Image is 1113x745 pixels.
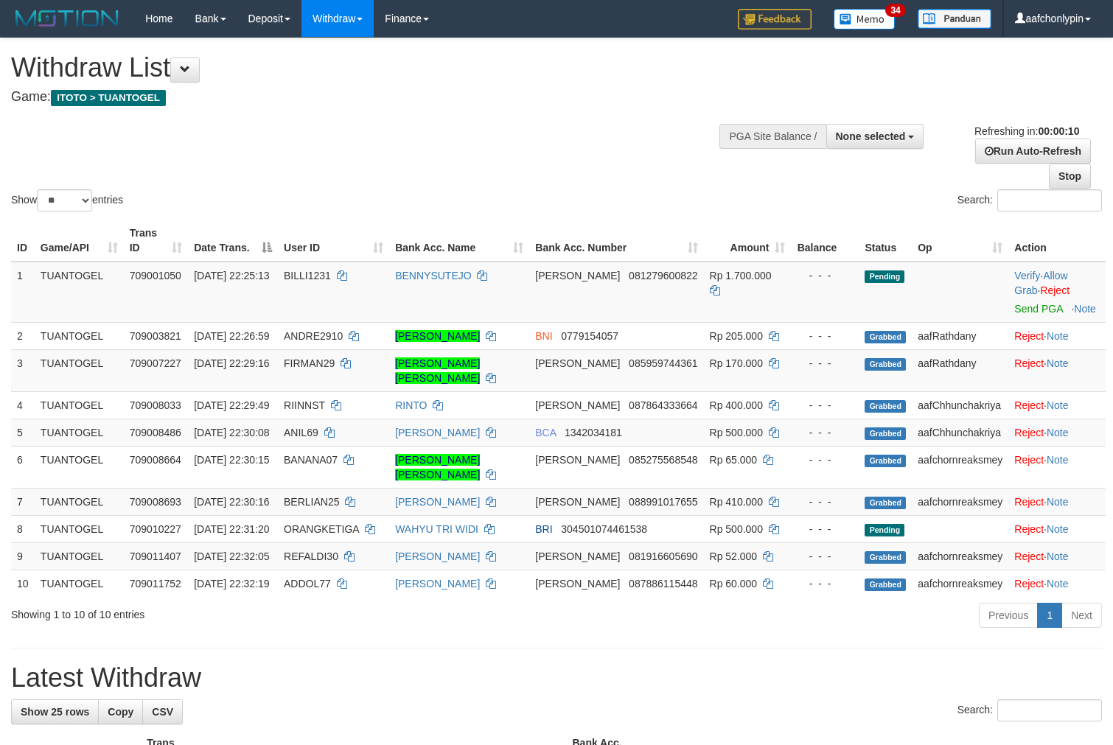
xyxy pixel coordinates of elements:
td: TUANTOGEL [35,419,124,446]
a: Note [1047,496,1069,508]
th: Date Trans.: activate to sort column descending [188,220,278,262]
td: aafchornreaksmey [912,488,1008,515]
div: Showing 1 to 10 of 10 entries [11,601,453,622]
a: Note [1047,427,1069,438]
a: Copy [98,699,143,724]
span: Rp 500.000 [710,523,763,535]
span: Grabbed [865,551,906,564]
span: [DATE] 22:31:20 [194,523,269,535]
span: Show 25 rows [21,706,89,718]
a: Reject [1040,284,1070,296]
div: - - - [797,576,853,591]
a: Reject [1014,427,1044,438]
span: BCA [535,427,556,438]
span: Grabbed [865,455,906,467]
td: TUANTOGEL [35,542,124,570]
div: - - - [797,522,853,536]
a: Next [1061,603,1102,628]
span: Pending [865,524,904,536]
td: 8 [11,515,35,542]
td: 10 [11,570,35,597]
select: Showentries [37,189,92,211]
th: Trans ID: activate to sort column ascending [124,220,188,262]
a: Show 25 rows [11,699,99,724]
td: TUANTOGEL [35,515,124,542]
span: BRI [535,523,552,535]
span: 709003821 [130,330,181,342]
label: Search: [957,699,1102,721]
div: - - - [797,549,853,564]
span: [DATE] 22:30:08 [194,427,269,438]
a: Stop [1049,164,1091,189]
a: RINTO [395,399,427,411]
span: BANANA07 [284,454,338,466]
th: User ID: activate to sort column ascending [278,220,389,262]
a: Run Auto-Refresh [975,139,1091,164]
span: Copy 081279600822 to clipboard [629,270,697,281]
h1: Latest Withdraw [11,663,1102,693]
span: Rp 1.700.000 [710,270,772,281]
a: Reject [1014,330,1044,342]
span: Copy 085959744361 to clipboard [629,357,697,369]
th: Amount: activate to sort column ascending [704,220,792,262]
label: Search: [957,189,1102,211]
td: · [1008,515,1106,542]
strong: 00:00:10 [1038,125,1079,137]
div: - - - [797,356,853,371]
span: [DATE] 22:29:16 [194,357,269,369]
span: 709008033 [130,399,181,411]
td: · [1008,322,1106,349]
span: [PERSON_NAME] [535,578,620,590]
img: Feedback.jpg [738,9,812,29]
th: Game/API: activate to sort column ascending [35,220,124,262]
input: Search: [997,699,1102,721]
th: Status [859,220,912,262]
span: Copy 087886115448 to clipboard [629,578,697,590]
span: [DATE] 22:26:59 [194,330,269,342]
a: WAHYU TRI WIDI [395,523,478,535]
div: - - - [797,425,853,440]
span: Pending [865,270,904,283]
a: Reject [1014,357,1044,369]
span: Grabbed [865,497,906,509]
a: Note [1047,523,1069,535]
span: Grabbed [865,331,906,343]
label: Show entries [11,189,123,211]
span: None selected [836,130,906,142]
a: Reject [1014,496,1044,508]
span: Rp 60.000 [710,578,758,590]
span: Copy 085275568548 to clipboard [629,454,697,466]
td: 3 [11,349,35,391]
td: · [1008,446,1106,488]
a: [PERSON_NAME] [PERSON_NAME] [395,454,480,480]
span: [PERSON_NAME] [535,454,620,466]
a: [PERSON_NAME] [395,578,480,590]
span: 709008486 [130,427,181,438]
a: [PERSON_NAME] [395,496,480,508]
td: · [1008,419,1106,446]
img: Button%20Memo.svg [834,9,896,29]
a: Verify [1014,270,1040,281]
span: Rp 400.000 [710,399,763,411]
td: TUANTOGEL [35,570,124,597]
a: BENNYSUTEJO [395,270,471,281]
td: aafchornreaksmey [912,570,1008,597]
span: 709011407 [130,550,181,562]
span: 709010227 [130,523,181,535]
td: 4 [11,391,35,419]
td: TUANTOGEL [35,262,124,323]
td: TUANTOGEL [35,349,124,391]
a: Note [1047,330,1069,342]
span: Rp 65.000 [710,454,758,466]
a: Note [1047,399,1069,411]
td: · · [1008,262,1106,323]
td: aafChhunchakriya [912,419,1008,446]
td: aafRathdany [912,349,1008,391]
span: [PERSON_NAME] [535,550,620,562]
a: Note [1047,454,1069,466]
span: Copy 087864333664 to clipboard [629,399,697,411]
td: aafRathdany [912,322,1008,349]
a: [PERSON_NAME] [395,330,480,342]
div: PGA Site Balance / [719,124,826,149]
img: panduan.png [918,9,991,29]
